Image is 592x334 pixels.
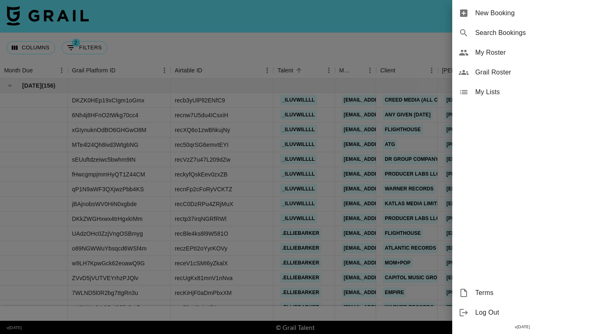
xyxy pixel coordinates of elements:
[475,48,585,58] span: My Roster
[452,43,592,63] div: My Roster
[475,308,585,318] span: Log Out
[475,87,585,97] span: My Lists
[452,303,592,322] div: Log Out
[475,67,585,77] span: Grail Roster
[452,3,592,23] div: New Booking
[452,23,592,43] div: Search Bookings
[452,283,592,303] div: Terms
[475,28,585,38] span: Search Bookings
[475,8,585,18] span: New Booking
[452,63,592,82] div: Grail Roster
[475,288,585,298] span: Terms
[452,322,592,331] div: v [DATE]
[452,82,592,102] div: My Lists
